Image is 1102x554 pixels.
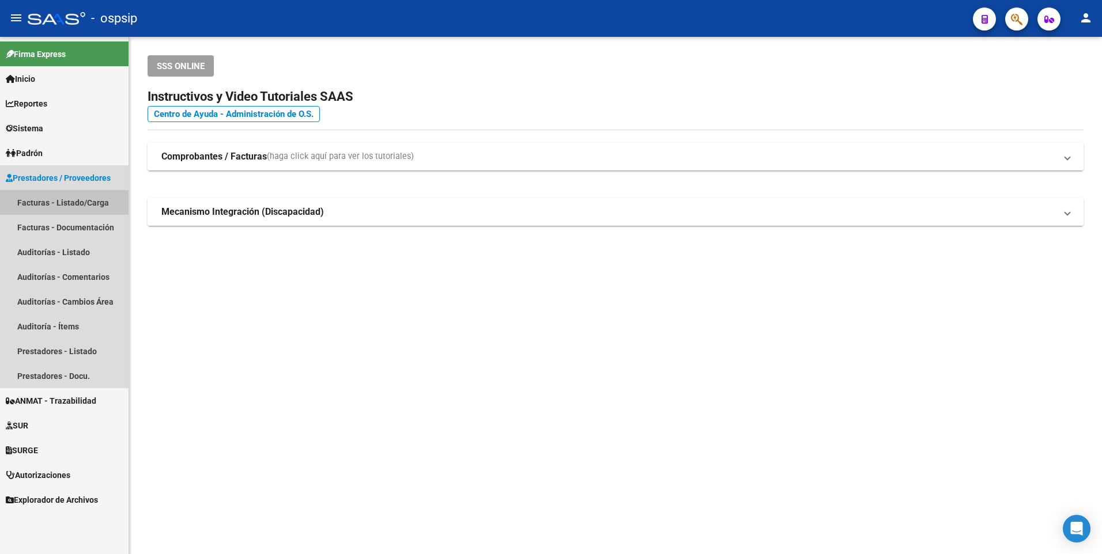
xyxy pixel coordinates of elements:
button: SSS ONLINE [148,55,214,77]
strong: Comprobantes / Facturas [161,150,267,163]
mat-icon: person [1079,11,1093,25]
span: Padrón [6,147,43,160]
strong: Mecanismo Integración (Discapacidad) [161,206,324,218]
span: Autorizaciones [6,469,70,481]
span: Prestadores / Proveedores [6,172,111,184]
span: Inicio [6,73,35,85]
span: SSS ONLINE [157,61,205,71]
span: Reportes [6,97,47,110]
mat-expansion-panel-header: Mecanismo Integración (Discapacidad) [148,198,1084,226]
span: SUR [6,419,28,432]
span: Sistema [6,122,43,135]
span: - ospsip [91,6,137,31]
span: Explorador de Archivos [6,494,98,506]
a: Centro de Ayuda - Administración de O.S. [148,106,320,122]
span: Firma Express [6,48,66,60]
span: ANMAT - Trazabilidad [6,394,96,407]
div: Open Intercom Messenger [1063,515,1090,542]
span: SURGE [6,444,38,457]
mat-expansion-panel-header: Comprobantes / Facturas(haga click aquí para ver los tutoriales) [148,143,1084,170]
span: (haga click aquí para ver los tutoriales) [267,150,414,163]
h2: Instructivos y Video Tutoriales SAAS [148,86,1084,108]
mat-icon: menu [9,11,23,25]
